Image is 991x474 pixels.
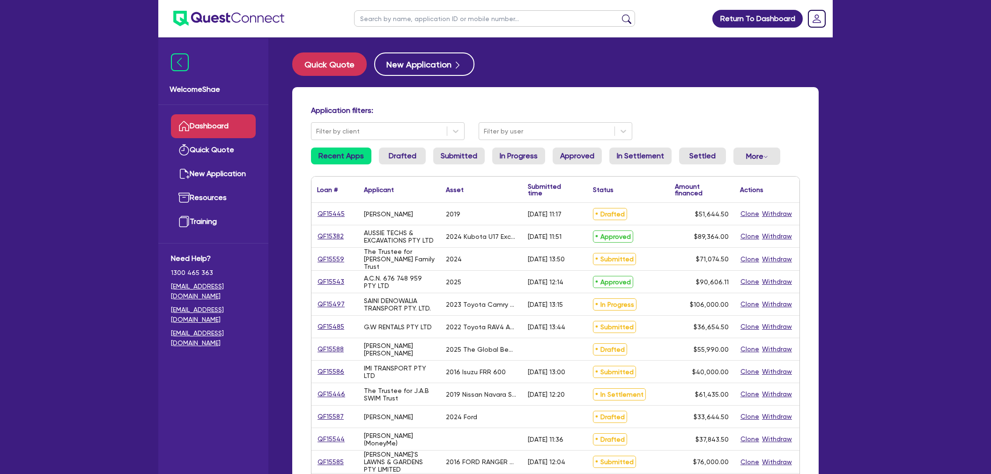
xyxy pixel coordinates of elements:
[317,186,338,193] div: Loan #
[364,248,435,270] div: The Trustee for [PERSON_NAME] Family Trust
[740,254,760,265] button: Clone
[762,434,792,444] button: Withdraw
[317,231,344,242] a: QF15382
[528,233,562,240] div: [DATE] 11:51
[740,231,760,242] button: Clone
[364,323,432,331] div: G.W RENTALS PTY LTD
[433,148,485,164] a: Submitted
[171,253,256,264] span: Need Help?
[528,255,565,263] div: [DATE] 13:50
[528,436,563,443] div: [DATE] 11:36
[733,148,780,165] button: Dropdown toggle
[695,391,729,398] span: $61,435.00
[374,52,474,76] a: New Application
[740,321,760,332] button: Clone
[675,183,729,196] div: Amount financed
[762,457,792,467] button: Withdraw
[446,210,460,218] div: 2019
[364,186,394,193] div: Applicant
[762,366,792,377] button: Withdraw
[593,230,633,243] span: Approved
[317,276,345,287] a: QF15543
[695,210,729,218] span: $51,644.50
[528,278,563,286] div: [DATE] 12:14
[528,368,565,376] div: [DATE] 13:00
[317,344,344,355] a: QF15588
[171,305,256,325] a: [EMAIL_ADDRESS][DOMAIN_NAME]
[317,208,345,219] a: QF15445
[740,389,760,400] button: Clone
[364,229,435,244] div: AUSSIE TECHS & EXCAVATIONS PTY LTD
[762,411,792,422] button: Withdraw
[528,183,573,196] div: Submitted time
[694,323,729,331] span: $36,654.50
[712,10,803,28] a: Return To Dashboard
[364,210,413,218] div: [PERSON_NAME]
[446,323,517,331] div: 2022 Toyota RAV4 AXAH52R GX 2WD HYBRID WAGON
[696,255,729,263] span: $71,074.50
[364,432,435,447] div: [PERSON_NAME] (MoneyMe)
[364,364,435,379] div: IMI TRANSPORT PTY LTD
[679,148,726,164] a: Settled
[593,433,627,445] span: Drafted
[762,389,792,400] button: Withdraw
[364,387,435,402] div: The Trustee for J.A.B SWIM Trust
[740,366,760,377] button: Clone
[690,301,729,308] span: $106,000.00
[446,278,461,286] div: 2025
[317,457,344,467] a: QF15585
[694,413,729,421] span: $33,644.50
[593,253,636,265] span: Submitted
[762,321,792,332] button: Withdraw
[593,456,636,468] span: Submitted
[762,276,792,287] button: Withdraw
[693,458,729,466] span: $76,000.00
[593,208,627,220] span: Drafted
[317,321,345,332] a: QF15485
[692,368,729,376] span: $40,000.00
[593,366,636,378] span: Submitted
[740,457,760,467] button: Clone
[762,299,792,310] button: Withdraw
[446,186,464,193] div: Asset
[178,168,190,179] img: new-application
[178,144,190,156] img: quick-quote
[528,458,565,466] div: [DATE] 12:04
[317,389,346,400] a: QF15446
[695,436,729,443] span: $37,843.50
[446,255,462,263] div: 2024
[740,186,763,193] div: Actions
[364,274,435,289] div: A.C.N. 676 748 959 PTY LTD
[364,413,413,421] div: [PERSON_NAME]
[740,434,760,444] button: Clone
[593,388,646,400] span: In Settlement
[178,216,190,227] img: training
[379,148,426,164] a: Drafted
[364,342,435,357] div: [PERSON_NAME] [PERSON_NAME]
[171,210,256,234] a: Training
[446,233,517,240] div: 2024 Kubota U17 Excavator
[593,321,636,333] span: Submitted
[171,328,256,348] a: [EMAIL_ADDRESS][DOMAIN_NAME]
[492,148,545,164] a: In Progress
[292,52,374,76] a: Quick Quote
[762,231,792,242] button: Withdraw
[171,162,256,186] a: New Application
[354,10,635,27] input: Search by name, application ID or mobile number...
[446,346,517,353] div: 2025 The Global Beauty Group UltraLUX
[446,413,477,421] div: 2024 Ford
[696,278,729,286] span: $90,606.11
[528,323,565,331] div: [DATE] 13:44
[593,411,627,423] span: Drafted
[364,451,435,473] div: [PERSON_NAME]'S LAWNS & GARDENS PTY LIMITED
[446,368,506,376] div: 2016 Isuzu FRR 600
[446,391,517,398] div: 2019 Nissan Navara STX
[694,233,729,240] span: $89,364.00
[553,148,602,164] a: Approved
[170,84,257,95] span: Welcome Shae
[171,281,256,301] a: [EMAIL_ADDRESS][DOMAIN_NAME]
[740,299,760,310] button: Clone
[805,7,829,31] a: Dropdown toggle
[317,411,344,422] a: QF15587
[171,114,256,138] a: Dashboard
